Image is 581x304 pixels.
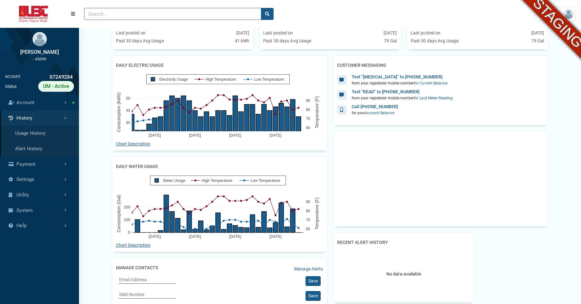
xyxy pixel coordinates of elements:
div: Past 30 days Avg Usage [263,38,311,44]
button: Save [306,276,321,286]
input: SMS Number [118,291,176,299]
div: [DATE] [236,30,250,36]
a: User Settings [535,7,576,21]
div: [PERSON_NAME] [5,48,74,56]
div: [DATE] [384,30,397,36]
div: UM - Active [38,81,74,92]
input: Search [84,8,261,20]
div: No data available [337,251,471,297]
span: Account Balance [365,111,394,115]
div: Last posted on [116,30,146,36]
h2: Recent Alert History [337,237,388,248]
div: Past 30 days Avg Usage [116,38,164,44]
span: User Settings [537,11,564,17]
div: Call [PHONE_NUMBER] [352,103,398,110]
div: 41 kWh [235,38,250,44]
div: Last posted on [263,30,293,36]
div: Text "READ" to [PHONE_NUMBER] [352,89,453,95]
input: Email Address [118,276,176,284]
h2: Daily Water Usage [116,161,158,172]
div: - 45099 [5,56,74,62]
div: from your registered mobile number [352,95,453,101]
div: Text "[MEDICAL_DATA]" to [PHONE_NUMBER] [352,74,447,80]
div: Past 30 days Avg Usage [411,38,459,44]
div: Last posted on [411,30,440,36]
div: Status [5,84,17,90]
h2: Daily Electric Usage [116,59,164,71]
span: for last meter reading [414,96,453,100]
div: 79 Gal [531,38,544,44]
button: Menu [67,8,79,20]
div: 79 Gal [384,38,397,44]
button: search [261,8,274,20]
div: from your registered mobile number [352,80,447,86]
img: ALTSK Logo [5,6,62,22]
a: Chart Description [116,141,151,146]
div: Account [5,73,20,81]
h2: Customer Messaging [337,59,386,71]
a: Manage Alerts [294,266,323,272]
div: 07249284 [20,73,74,81]
button: Save [306,291,321,301]
h2: Manage Contacts [116,262,158,274]
span: for current balance [414,81,447,85]
div: [DATE] [531,30,544,36]
div: for your [352,110,398,116]
a: Chart Description [116,243,151,248]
